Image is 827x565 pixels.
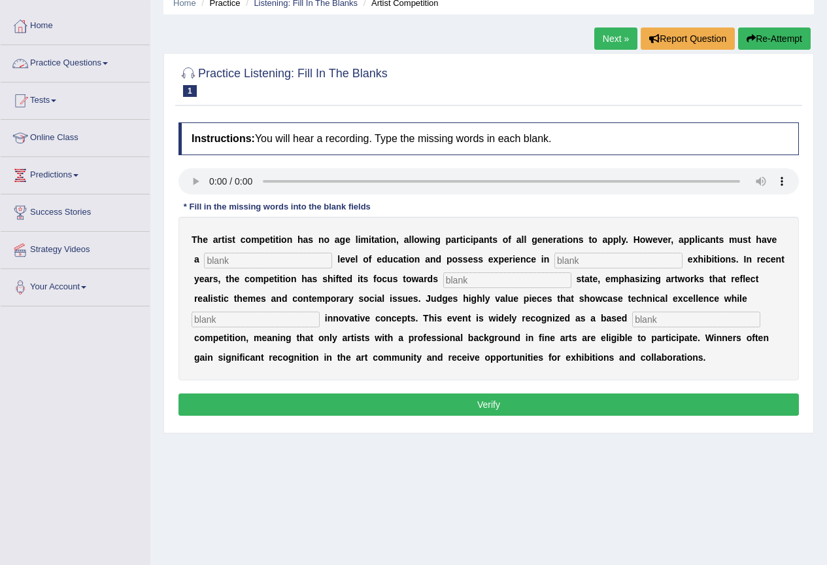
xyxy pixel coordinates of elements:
b: r [690,274,694,284]
b: a [335,234,340,245]
a: Practice Questions [1,45,150,78]
b: b [706,254,712,264]
b: a [556,234,562,245]
b: a [584,274,590,284]
b: o [250,274,256,284]
a: Your Account [1,269,150,302]
b: n [776,254,782,264]
b: c [526,254,531,264]
b: e [537,234,543,245]
b: l [524,234,526,245]
b: e [504,254,509,264]
b: d [347,274,353,284]
b: h [712,274,718,284]
b: w [420,234,427,245]
b: e [256,293,261,304]
b: a [718,274,723,284]
b: c [751,274,756,284]
b: o [503,234,509,245]
b: h [237,293,243,304]
b: h [756,234,762,245]
b: s [699,274,704,284]
b: y [621,234,626,245]
b: a [307,274,312,284]
b: t [781,254,785,264]
b: n [544,254,550,264]
b: s [433,274,438,284]
b: p [618,274,624,284]
b: i [277,274,280,284]
b: e [345,234,350,245]
b: t [562,234,565,245]
a: Next » [594,27,637,50]
button: Re-Attempt [738,27,811,50]
b: g [532,234,537,245]
b: a [666,274,671,284]
b: l [411,234,414,245]
b: t [403,274,406,284]
b: i [358,234,361,245]
b: i [647,274,650,284]
h4: You will hear a recording. Type the missing words in each blank. [178,122,799,155]
b: n [430,254,436,264]
b: m [361,234,369,245]
b: n [430,234,435,245]
b: n [291,274,297,284]
span: 1 [183,85,197,97]
b: t [226,274,229,284]
b: y [194,274,199,284]
b: i [711,254,714,264]
b: h [328,274,333,284]
b: o [377,274,382,284]
b: o [684,274,690,284]
b: a [425,254,430,264]
b: t [709,274,713,284]
b: c [382,274,387,284]
b: p [684,234,690,245]
b: h [301,274,307,284]
b: i [717,254,720,264]
b: e [488,254,494,264]
b: s [363,274,368,284]
b: h [698,254,703,264]
b: i [273,234,276,245]
b: t [309,293,312,304]
b: r [671,274,674,284]
b: n [573,234,579,245]
b: I [744,254,747,264]
b: s [492,234,498,245]
b: e [515,254,520,264]
a: Strategy Videos [1,232,150,264]
b: s [635,274,640,284]
b: t [218,293,222,304]
b: e [340,254,345,264]
b: i [427,234,430,245]
b: p [613,234,619,245]
b: o [297,293,303,304]
b: a [602,234,607,245]
b: c [241,234,246,245]
b: t [756,274,759,284]
b: e [745,274,751,284]
b: g [435,234,441,245]
b: s [228,234,233,245]
b: w [645,234,652,245]
b: e [688,254,693,264]
b: e [531,254,536,264]
b: a [398,254,403,264]
b: r [553,234,556,245]
b: v [658,234,663,245]
b: e [199,274,205,284]
b: o [414,234,420,245]
b: s [731,254,736,264]
b: e [771,234,777,245]
b: x [693,254,698,264]
div: * Fill in the missing words into the blank fields [178,201,376,213]
b: t [748,234,751,245]
b: p [607,234,613,245]
b: i [640,274,643,284]
b: o [324,234,329,245]
b: a [451,234,456,245]
b: t [339,274,342,284]
b: i [358,274,360,284]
